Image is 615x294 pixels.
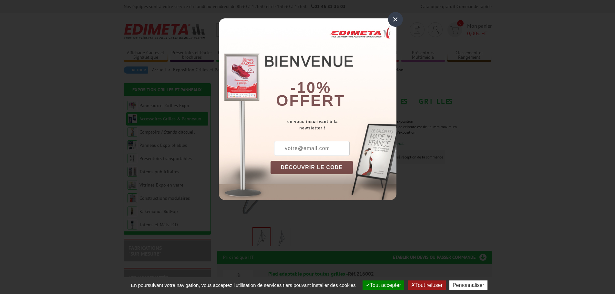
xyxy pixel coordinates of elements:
button: Tout accepter [363,280,404,290]
button: Personnaliser (fenêtre modale) [449,280,487,290]
button: Tout refuser [408,280,446,290]
div: × [388,12,403,27]
button: DÉCOUVRIR LE CODE [271,161,353,174]
b: -10% [291,79,331,96]
span: En poursuivant votre navigation, vous acceptez l'utilisation de services tiers pouvant installer ... [128,282,359,288]
font: offert [276,92,345,109]
input: votre@email.com [274,141,350,156]
div: en vous inscrivant à la newsletter ! [271,118,396,131]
